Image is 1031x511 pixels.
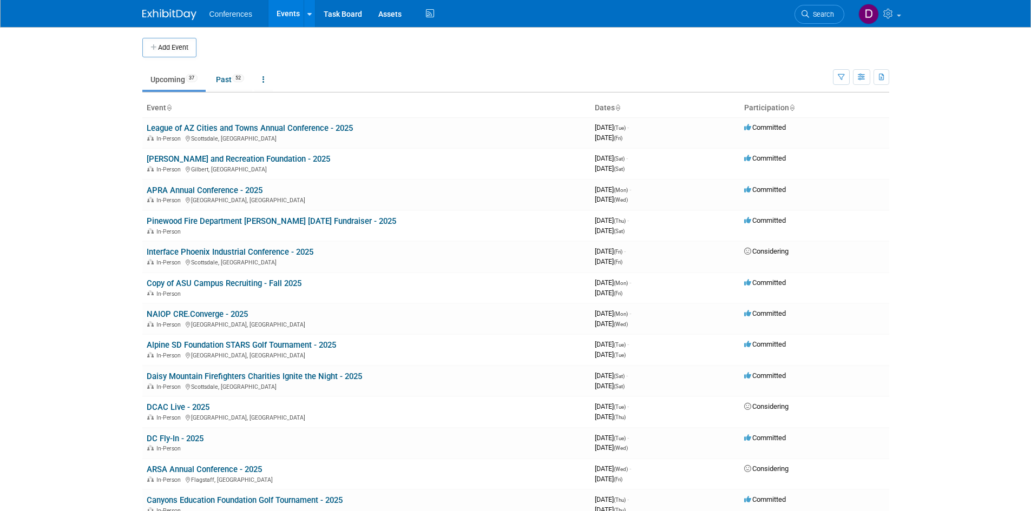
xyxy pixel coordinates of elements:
[624,247,626,255] span: -
[744,185,786,194] span: Committed
[147,350,586,359] div: [GEOGRAPHIC_DATA], [GEOGRAPHIC_DATA]
[627,434,629,442] span: -
[147,413,586,421] div: [GEOGRAPHIC_DATA], [GEOGRAPHIC_DATA]
[595,475,622,483] span: [DATE]
[595,350,626,359] span: [DATE]
[614,321,628,327] span: (Wed)
[147,195,586,204] div: [GEOGRAPHIC_DATA], [GEOGRAPHIC_DATA]
[156,321,184,328] span: In-Person
[744,340,786,348] span: Committed
[156,259,184,266] span: In-Person
[595,216,629,224] span: [DATE]
[147,135,154,141] img: In-Person Event
[627,495,629,503] span: -
[789,103,794,112] a: Sort by Participation Type
[595,164,625,172] span: [DATE]
[147,475,586,483] div: Flagstaff, [GEOGRAPHIC_DATA]
[744,402,789,410] span: Considering
[629,278,631,287] span: -
[595,464,631,473] span: [DATE]
[595,195,628,203] span: [DATE]
[142,38,196,57] button: Add Event
[166,103,172,112] a: Sort by Event Name
[595,289,622,297] span: [DATE]
[156,445,184,452] span: In-Person
[614,476,622,482] span: (Fri)
[147,247,313,257] a: Interface Phoenix Industrial Conference - 2025
[614,249,622,255] span: (Fri)
[156,383,184,390] span: In-Person
[614,383,625,389] span: (Sat)
[744,278,786,287] span: Committed
[614,466,628,472] span: (Wed)
[156,135,184,142] span: In-Person
[614,311,628,317] span: (Mon)
[595,134,622,142] span: [DATE]
[744,216,786,224] span: Committed
[147,340,336,350] a: Alpine SD Foundation STARS Golf Tournament - 2025
[614,135,622,141] span: (Fri)
[147,216,396,226] a: Pinewood Fire Department [PERSON_NAME] [DATE] Fundraiser - 2025
[744,371,786,380] span: Committed
[614,373,625,379] span: (Sat)
[590,99,740,117] th: Dates
[595,434,629,442] span: [DATE]
[629,309,631,317] span: -
[147,228,154,234] img: In-Person Event
[147,259,154,264] img: In-Person Event
[595,413,626,421] span: [DATE]
[614,218,626,224] span: (Thu)
[142,9,196,20] img: ExhibitDay
[614,435,626,441] span: (Tue)
[614,352,626,358] span: (Tue)
[858,4,879,24] img: Diane Arabia
[614,497,626,503] span: (Thu)
[629,464,631,473] span: -
[740,99,889,117] th: Participation
[156,414,184,421] span: In-Person
[627,216,629,224] span: -
[614,342,626,348] span: (Tue)
[147,257,586,266] div: Scottsdale, [GEOGRAPHIC_DATA]
[595,382,625,390] span: [DATE]
[595,227,625,235] span: [DATE]
[595,185,631,194] span: [DATE]
[147,383,154,389] img: In-Person Event
[595,257,622,266] span: [DATE]
[595,402,629,410] span: [DATE]
[627,340,629,348] span: -
[147,434,203,443] a: DC Fly-In - 2025
[595,443,628,452] span: [DATE]
[744,247,789,255] span: Considering
[629,185,631,194] span: -
[595,278,631,287] span: [DATE]
[615,103,620,112] a: Sort by Start Date
[147,278,301,288] a: Copy of ASU Campus Recruiting - Fall 2025
[147,371,362,381] a: Daisy Mountain Firefighters Charities Ignite the Night - 2025
[156,476,184,483] span: In-Person
[142,69,206,90] a: Upcoming37
[614,404,626,410] span: (Tue)
[744,464,789,473] span: Considering
[627,402,629,410] span: -
[744,495,786,503] span: Committed
[595,123,629,131] span: [DATE]
[614,228,625,234] span: (Sat)
[147,185,262,195] a: APRA Annual Conference - 2025
[147,164,586,173] div: Gilbert, [GEOGRAPHIC_DATA]
[595,247,626,255] span: [DATE]
[147,123,353,133] a: League of AZ Cities and Towns Annual Conference - 2025
[147,402,209,412] a: DCAC Live - 2025
[147,321,154,327] img: In-Person Event
[208,69,252,90] a: Past52
[147,309,248,319] a: NAIOP CRE.Converge - 2025
[147,495,343,505] a: Canyons Education Foundation Golf Tournament - 2025
[156,352,184,359] span: In-Person
[744,123,786,131] span: Committed
[744,154,786,162] span: Committed
[156,166,184,173] span: In-Person
[156,197,184,204] span: In-Person
[595,340,629,348] span: [DATE]
[147,154,330,164] a: [PERSON_NAME] and Recreation Foundation - 2025
[744,434,786,442] span: Committed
